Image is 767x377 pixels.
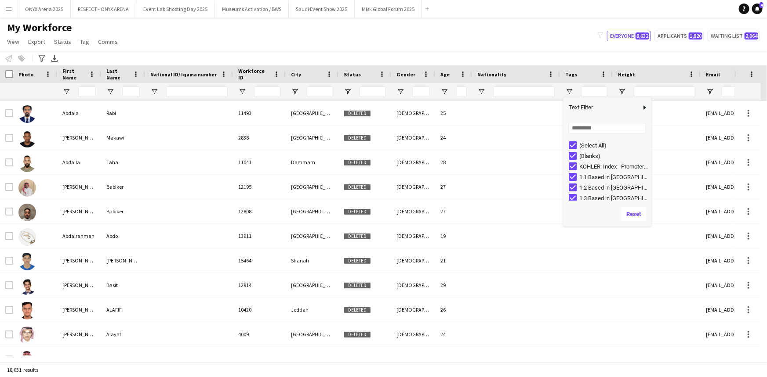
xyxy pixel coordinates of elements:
[286,175,338,199] div: [GEOGRAPHIC_DATA]
[708,31,760,41] button: Waiting list2,064
[391,224,435,248] div: [DEMOGRAPHIC_DATA]
[57,126,101,150] div: [PERSON_NAME]
[291,88,299,96] button: Open Filter Menu
[5,257,13,265] input: Row Selection is disabled for this row (unchecked)
[57,101,101,125] div: Abdala
[435,126,472,150] div: 24
[689,32,702,39] span: 1,820
[57,273,101,297] div: [PERSON_NAME]
[18,302,36,320] img: ABDULAZIZ ALAFIF
[18,327,36,344] img: Abdulaziz Alayaf
[477,88,485,96] button: Open Filter Menu
[344,159,371,166] span: Deleted
[307,86,333,97] input: City Filter Input
[76,36,93,47] a: Tag
[101,199,145,223] div: Babiker
[5,134,13,142] input: Row Selection is disabled for this row (unchecked)
[101,175,145,199] div: Babiker
[101,347,145,371] div: Alhumaidani
[57,248,101,273] div: [PERSON_NAME]
[286,347,338,371] div: [GEOGRAPHIC_DATA]
[62,88,70,96] button: Open Filter Menu
[706,88,714,96] button: Open Filter Menu
[80,38,89,46] span: Tag
[18,204,36,221] img: Abdallah Babiker
[493,86,555,97] input: Nationality Filter Input
[760,2,763,8] span: 4
[5,330,13,338] input: Row Selection is disabled for this row (unchecked)
[435,298,472,322] div: 26
[7,21,72,34] span: My Workforce
[435,347,472,371] div: 28
[18,0,71,18] button: ONYX Arena 2025
[57,347,101,371] div: [PERSON_NAME]
[57,150,101,174] div: Abdalla
[18,351,36,369] img: Abdulaziz Alhumaidani
[579,153,649,159] div: (Blanks)
[28,38,45,46] span: Export
[456,86,467,97] input: Age Filter Input
[344,258,371,264] span: Deleted
[101,101,145,125] div: Rabi
[435,175,472,199] div: 27
[101,273,145,297] div: Basit
[745,32,758,39] span: 2,064
[233,175,286,199] div: 12195
[344,331,371,338] span: Deleted
[435,224,472,248] div: 19
[435,322,472,346] div: 24
[106,88,114,96] button: Open Filter Menu
[391,273,435,297] div: [DEMOGRAPHIC_DATA]
[5,232,13,240] input: Row Selection is disabled for this row (unchecked)
[752,4,763,14] a: 4
[344,233,371,240] span: Deleted
[435,273,472,297] div: 29
[391,126,435,150] div: [DEMOGRAPHIC_DATA]
[18,253,36,270] img: Abdul aziz Mohammad
[4,36,23,47] a: View
[579,195,649,201] div: 1.3 Based in [GEOGRAPHIC_DATA]
[51,36,75,47] a: Status
[286,298,338,322] div: Jeddah
[706,71,720,78] span: Email
[5,158,13,166] input: Row Selection is disabled for this row (unchecked)
[355,0,422,18] button: Misk Global Forum 2025
[57,224,101,248] div: Abdalrahman
[286,150,338,174] div: Dammam
[435,199,472,223] div: 27
[18,71,33,78] span: Photo
[440,88,448,96] button: Open Filter Menu
[579,184,649,191] div: 1.2 Based in [GEOGRAPHIC_DATA]
[5,306,13,314] input: Row Selection is disabled for this row (unchecked)
[18,179,36,197] img: Abdallah Babiker
[286,126,338,150] div: [GEOGRAPHIC_DATA]
[391,199,435,223] div: [DEMOGRAPHIC_DATA]
[391,322,435,346] div: [DEMOGRAPHIC_DATA]
[25,36,49,47] a: Export
[233,126,286,150] div: 2838
[289,0,355,18] button: Saudi Event Show 2025
[286,101,338,125] div: [GEOGRAPHIC_DATA]
[150,71,217,78] span: National ID/ Iqama number
[435,101,472,125] div: 25
[150,88,158,96] button: Open Filter Menu
[233,273,286,297] div: 12914
[360,86,386,97] input: Status Filter Input
[36,53,47,64] app-action-btn: Advanced filters
[344,184,371,190] span: Deleted
[581,86,607,97] input: Tags Filter Input
[106,68,129,81] span: Last Name
[101,126,145,150] div: Makawi
[18,154,36,172] img: Abdalla Taha
[634,86,695,97] input: Height Filter Input
[344,135,371,141] span: Deleted
[238,88,246,96] button: Open Filter Menu
[344,88,352,96] button: Open Filter Menu
[391,248,435,273] div: [DEMOGRAPHIC_DATA]
[391,298,435,322] div: [DEMOGRAPHIC_DATA]
[344,282,371,289] span: Deleted
[18,277,36,295] img: Abdul Basit
[286,273,338,297] div: [GEOGRAPHIC_DATA]
[233,322,286,346] div: 4009
[136,0,215,18] button: Event Lab Shooting Day 2025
